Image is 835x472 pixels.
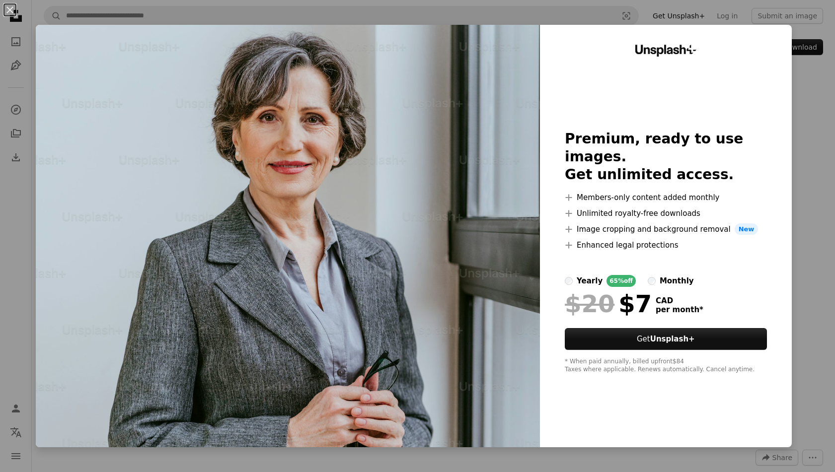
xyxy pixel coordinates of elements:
[565,223,767,235] li: Image cropping and background removal
[735,223,759,235] span: New
[607,275,636,287] div: 65% off
[656,305,703,314] span: per month *
[565,277,573,285] input: yearly65%off
[648,277,656,285] input: monthly
[565,192,767,203] li: Members-only content added monthly
[565,291,614,317] span: $20
[565,207,767,219] li: Unlimited royalty-free downloads
[565,291,652,317] div: $7
[656,296,703,305] span: CAD
[565,239,767,251] li: Enhanced legal protections
[565,358,767,374] div: * When paid annually, billed upfront $84 Taxes where applicable. Renews automatically. Cancel any...
[577,275,603,287] div: yearly
[650,335,695,343] strong: Unsplash+
[660,275,694,287] div: monthly
[565,130,767,184] h2: Premium, ready to use images. Get unlimited access.
[565,328,767,350] button: GetUnsplash+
